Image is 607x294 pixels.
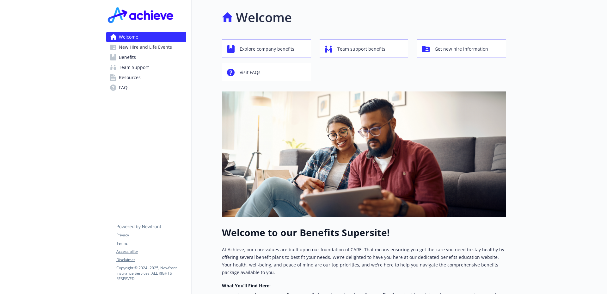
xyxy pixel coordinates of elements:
[106,62,186,72] a: Team Support
[119,62,149,72] span: Team Support
[222,283,271,289] strong: What You’ll Find Here:
[119,72,141,83] span: Resources
[417,40,506,58] button: Get new hire information
[337,43,385,55] span: Team support benefits
[106,83,186,93] a: FAQs
[119,83,130,93] span: FAQs
[222,227,506,238] h1: Welcome to our Benefits Supersite!
[116,249,186,254] a: Accessibility
[116,257,186,263] a: Disclaimer
[435,43,488,55] span: Get new hire information
[116,241,186,246] a: Terms
[222,91,506,217] img: overview page banner
[222,40,311,58] button: Explore company benefits
[106,32,186,42] a: Welcome
[320,40,408,58] button: Team support benefits
[119,42,172,52] span: New Hire and Life Events
[106,52,186,62] a: Benefits
[240,66,261,78] span: Visit FAQs
[236,8,292,27] h1: Welcome
[240,43,294,55] span: Explore company benefits
[119,52,136,62] span: Benefits
[119,32,138,42] span: Welcome
[106,42,186,52] a: New Hire and Life Events
[106,72,186,83] a: Resources
[222,63,311,81] button: Visit FAQs
[222,246,506,276] p: At Achieve, our core values are built upon our foundation of CARE. That means ensuring you get th...
[116,265,186,281] p: Copyright © 2024 - 2025 , Newfront Insurance Services, ALL RIGHTS RESERVED
[116,232,186,238] a: Privacy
